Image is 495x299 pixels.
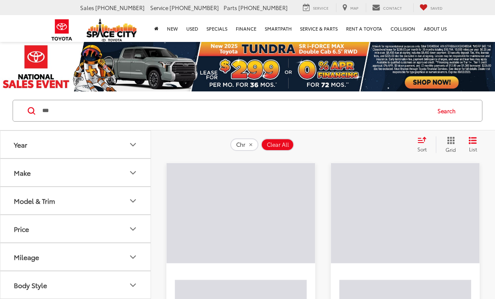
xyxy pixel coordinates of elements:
[313,5,328,10] span: Service
[14,197,55,205] div: Model & Trim
[224,4,237,11] span: Parts
[14,281,47,289] div: Body Style
[150,15,163,42] a: Home
[169,4,219,11] span: [PHONE_NUMBER]
[14,253,39,261] div: Mileage
[14,169,31,177] div: Make
[128,252,138,262] div: Mileage
[128,140,138,150] div: Year
[386,15,419,42] a: Collision
[413,3,449,12] a: My Saved Vehicles
[0,271,151,299] button: Body StyleBody Style
[128,168,138,178] div: Make
[0,131,151,158] button: YearYear
[261,15,296,42] a: SmartPath
[163,15,182,42] a: New
[430,5,443,10] span: Saved
[261,138,294,151] button: Clear All
[366,3,408,12] a: Contact
[469,146,477,153] span: List
[14,225,29,233] div: Price
[445,146,456,153] span: Grid
[297,3,335,12] a: Service
[430,100,468,121] button: Search
[14,140,27,148] div: Year
[342,15,386,42] a: Rent a Toyota
[0,187,151,214] button: Model & TrimModel & Trim
[462,136,483,153] button: List View
[267,141,289,148] span: Clear All
[383,5,402,10] span: Contact
[236,141,245,148] span: Chr
[128,196,138,206] div: Model & Trim
[413,136,436,153] button: Select sort value
[182,15,202,42] a: Used
[296,15,342,42] a: Service & Parts
[80,4,94,11] span: Sales
[417,146,427,153] span: Sort
[419,15,451,42] a: About Us
[436,136,462,153] button: Grid View
[128,280,138,290] div: Body Style
[202,15,232,42] a: Specials
[86,18,137,42] img: Space City Toyota
[238,4,288,11] span: [PHONE_NUMBER]
[46,16,78,44] img: Toyota
[230,138,258,151] button: remove Chr
[150,4,168,11] span: Service
[0,215,151,242] button: PricePrice
[128,224,138,234] div: Price
[0,159,151,186] button: MakeMake
[0,243,151,270] button: MileageMileage
[232,15,261,42] a: Finance
[350,5,358,10] span: Map
[42,101,430,121] input: Search by Make, Model, or Keyword
[336,3,365,12] a: Map
[95,4,145,11] span: [PHONE_NUMBER]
